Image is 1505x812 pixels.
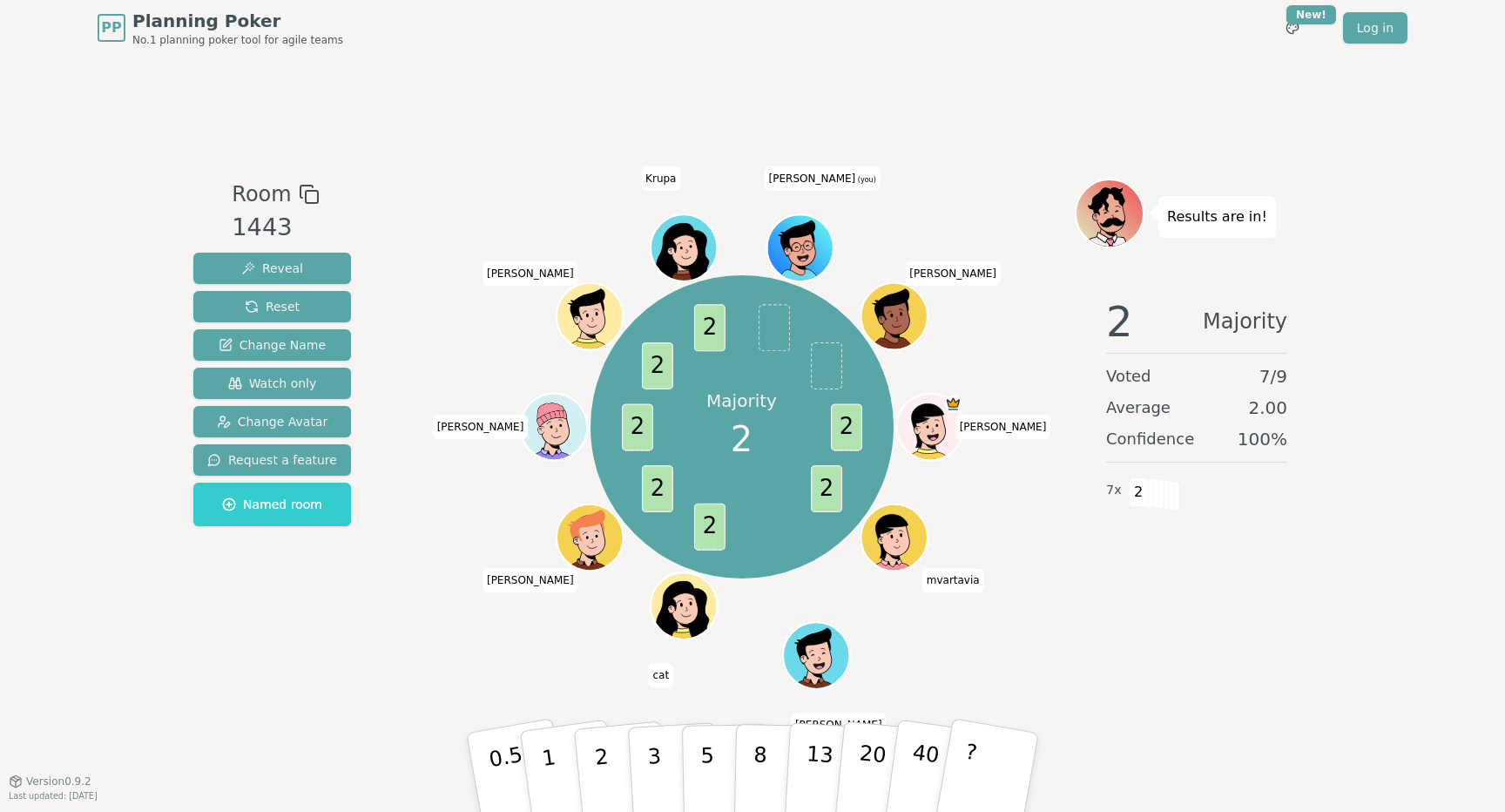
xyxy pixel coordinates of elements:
[693,304,725,351] span: 2
[207,451,337,469] span: Request a feature
[855,176,876,184] span: (you)
[132,9,343,33] span: Planning Poker
[831,403,862,450] span: 2
[1129,477,1149,507] span: 2
[944,396,961,412] span: John is the host
[905,261,1001,286] span: Click to change your name
[1259,364,1287,389] span: 7 / 9
[1167,205,1267,229] p: Results are in!
[193,291,351,322] button: Reset
[731,413,752,465] span: 2
[922,568,984,592] span: Click to change your name
[101,17,121,38] span: PP
[193,483,351,526] button: Named room
[1106,396,1171,420] span: Average
[193,253,351,284] button: Reveal
[622,403,653,450] span: 2
[132,33,343,47] span: No.1 planning poker tool for agile teams
[483,568,578,592] span: Click to change your name
[693,503,725,550] span: 2
[98,9,343,47] a: PPPlanning PokerNo.1 planning poker tool for agile teams
[483,261,578,286] span: Click to change your name
[811,465,842,512] span: 2
[228,375,317,392] span: Watch only
[9,775,91,788] button: Version0.9.2
[641,166,680,191] span: Click to change your name
[641,342,672,389] span: 2
[706,389,777,413] p: Majority
[1286,5,1336,24] div: New!
[1106,427,1194,451] span: Confidence
[768,217,831,280] button: Click to change your avatar
[1248,396,1287,420] span: 2.00
[1277,12,1308,44] button: New!
[193,368,351,399] button: Watch only
[232,210,319,246] div: 1443
[245,298,300,315] span: Reset
[955,415,1051,439] span: Click to change your name
[1106,481,1122,500] span: 7 x
[193,444,351,476] button: Request a feature
[217,413,328,430] span: Change Avatar
[26,775,91,788] span: Version 0.9.2
[193,329,351,361] button: Change Name
[1203,301,1287,342] span: Majority
[791,713,887,737] span: Click to change your name
[1343,12,1407,44] a: Log in
[9,791,98,801] span: Last updated: [DATE]
[1106,364,1151,389] span: Voted
[1106,301,1133,342] span: 2
[241,260,303,277] span: Reveal
[1238,427,1287,451] span: 100 %
[232,179,291,210] span: Room
[219,336,326,354] span: Change Name
[765,166,881,191] span: Click to change your name
[193,406,351,437] button: Change Avatar
[222,496,322,513] span: Named room
[648,663,673,687] span: Click to change your name
[433,415,529,439] span: Click to change your name
[641,465,672,512] span: 2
